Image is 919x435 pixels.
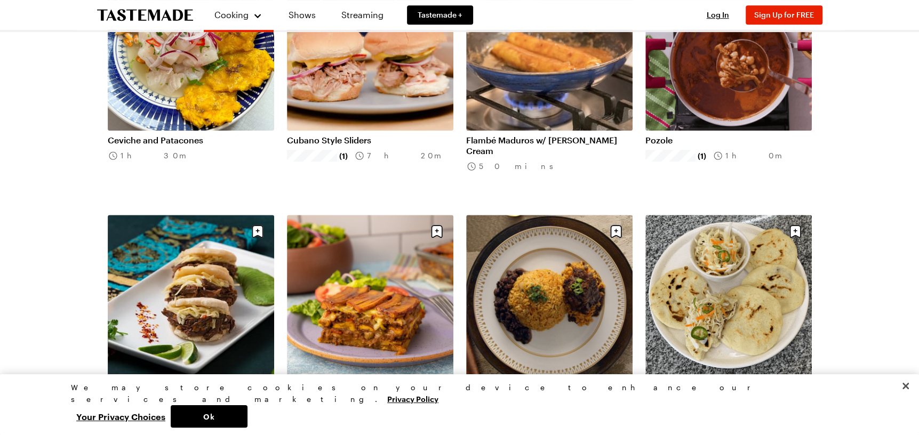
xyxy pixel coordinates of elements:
a: More information about your privacy, opens in a new tab [387,393,438,404]
button: Close [894,374,917,398]
button: Save recipe [606,221,626,241]
div: Privacy [71,382,839,428]
span: Tastemade + [418,10,462,20]
a: Ceviche and Patacones [108,135,274,146]
a: Cubano Style Sliders [287,135,453,146]
a: Flambé Maduros w/ [PERSON_NAME] Cream [466,135,633,156]
button: Sign Up for FREE [746,5,822,25]
button: Ok [171,405,247,428]
button: Save recipe [247,221,268,241]
span: Log In [707,10,729,19]
a: Tastemade + [407,5,473,25]
button: Log In [697,10,739,20]
span: Sign Up for FREE [754,10,814,19]
div: We may store cookies on your device to enhance our services and marketing. [71,382,839,405]
button: Cooking [214,4,263,26]
a: To Tastemade Home Page [97,9,193,21]
span: Cooking [214,10,249,20]
a: Pozole [645,135,812,146]
button: Save recipe [785,221,805,241]
button: Save recipe [427,221,447,241]
button: Your Privacy Choices [71,405,171,428]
